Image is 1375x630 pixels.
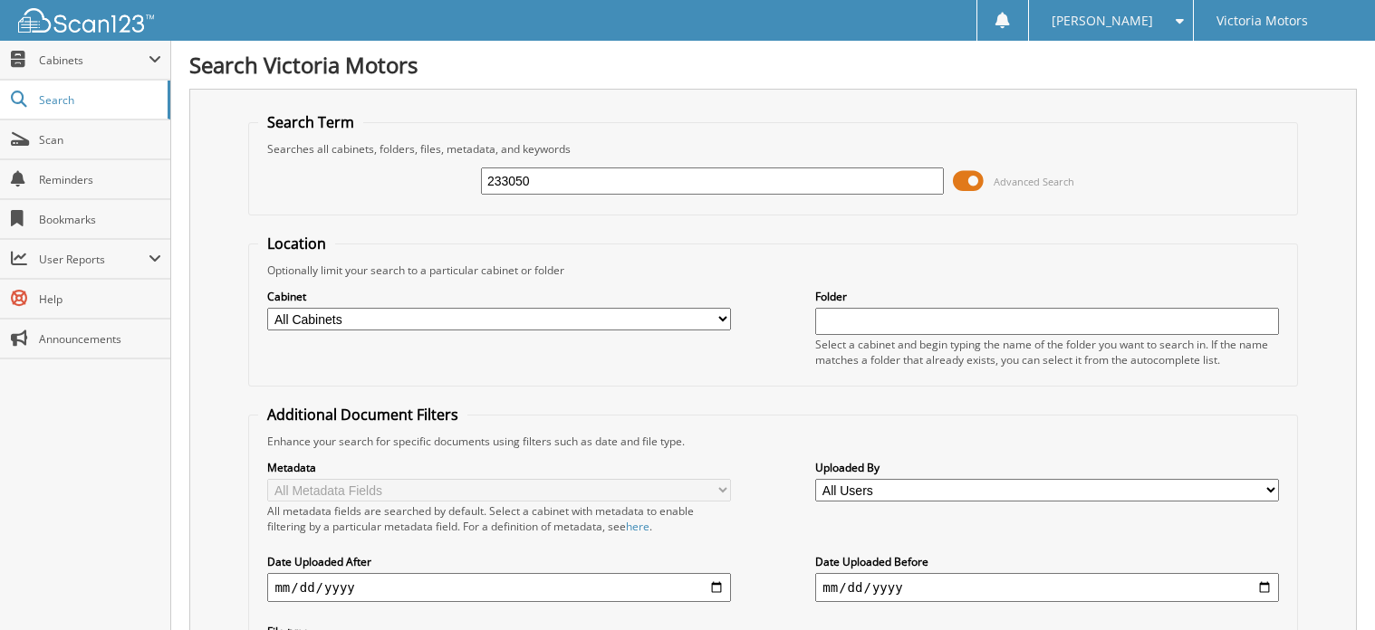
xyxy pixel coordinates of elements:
[267,573,730,602] input: start
[994,175,1074,188] span: Advanced Search
[39,212,161,227] span: Bookmarks
[1052,15,1153,26] span: [PERSON_NAME]
[267,503,730,534] div: All metadata fields are searched by default. Select a cabinet with metadata to enable filtering b...
[39,52,149,68] span: Cabinets
[258,405,467,425] legend: Additional Document Filters
[258,434,1287,449] div: Enhance your search for specific documents using filters such as date and file type.
[258,234,335,253] legend: Location
[39,331,161,347] span: Announcements
[815,289,1278,304] label: Folder
[815,573,1278,602] input: end
[39,172,161,187] span: Reminders
[267,289,730,304] label: Cabinet
[267,554,730,569] label: Date Uploaded After
[39,291,161,307] span: Help
[39,252,149,267] span: User Reports
[815,554,1278,569] label: Date Uploaded Before
[39,92,159,108] span: Search
[39,132,161,148] span: Scan
[189,50,1357,80] h1: Search Victoria Motors
[258,262,1287,278] div: Optionally limit your search to a particular cabinet or folder
[258,141,1287,157] div: Searches all cabinets, folders, files, metadata, and keywords
[267,460,730,475] label: Metadata
[815,337,1278,367] div: Select a cabinet and begin typing the name of the folder you want to search in. If the name match...
[626,519,649,534] a: here
[815,460,1278,475] label: Uploaded By
[1216,15,1308,26] span: Victoria Motors
[258,112,363,132] legend: Search Term
[18,8,154,33] img: scan123-logo-white.svg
